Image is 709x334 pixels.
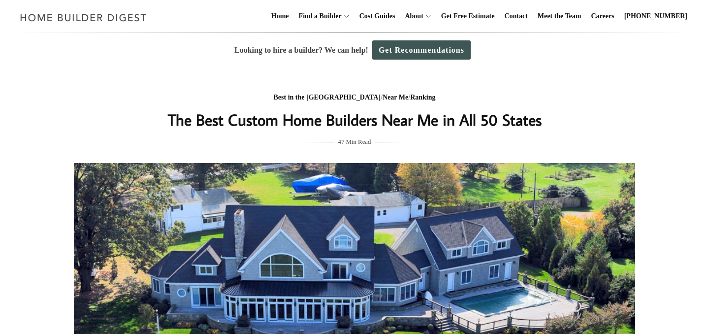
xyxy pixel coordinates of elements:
[437,0,499,32] a: Get Free Estimate
[500,0,531,32] a: Contact
[158,108,551,132] h1: The Best Custom Home Builders Near Me in All 50 States
[267,0,293,32] a: Home
[338,136,371,147] span: 47 Min Read
[401,0,423,32] a: About
[534,0,585,32] a: Meet the Team
[383,94,408,101] a: Near Me
[16,8,151,27] img: Home Builder Digest
[587,0,618,32] a: Careers
[355,0,399,32] a: Cost Guides
[273,94,381,101] a: Best in the [GEOGRAPHIC_DATA]
[372,40,471,60] a: Get Recommendations
[620,0,691,32] a: [PHONE_NUMBER]
[410,94,435,101] a: Ranking
[158,92,551,104] div: / /
[295,0,342,32] a: Find a Builder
